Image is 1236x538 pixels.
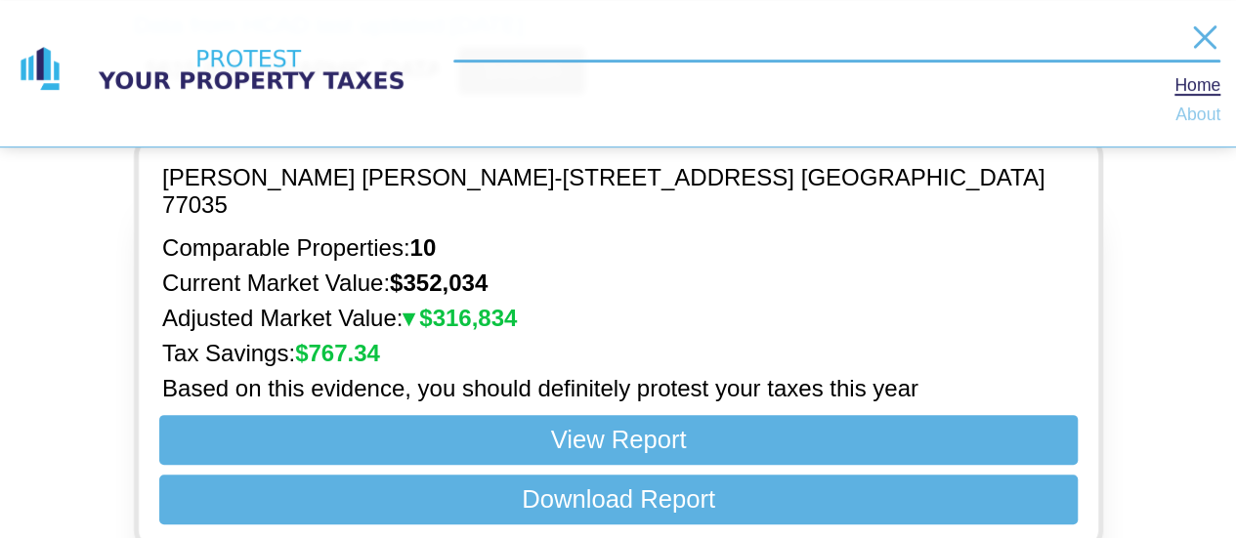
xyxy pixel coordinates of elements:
button: View Report [158,415,1077,465]
strong: $ 316,834 [403,305,517,331]
a: About [1175,107,1220,123]
button: Download Report [158,475,1077,524]
strong: $ 352,034 [389,269,487,296]
p: Adjusted Market Value: [162,305,1075,332]
p: Current Market Value: [162,269,1075,297]
p: Comparable Properties: [162,234,1075,262]
strong: $ 767.34 [295,340,380,366]
a: logo logo text [16,45,422,94]
p: Based on this evidence, you should definitely protest your taxes this year [162,375,1075,402]
img: logo text [80,45,422,94]
p: Tax Savings: [162,340,1075,367]
strong: 10 [409,234,436,261]
p: [PERSON_NAME] [PERSON_NAME] - [STREET_ADDRESS] [GEOGRAPHIC_DATA] 77035 [162,164,1075,219]
img: logo [16,45,64,94]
